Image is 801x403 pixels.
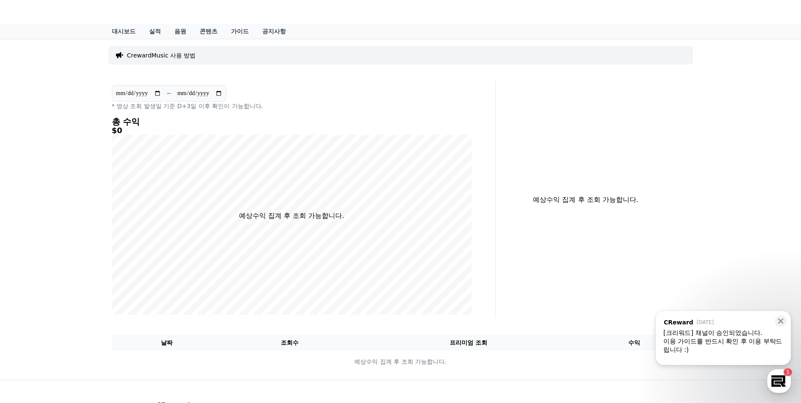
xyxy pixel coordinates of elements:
span: 1 [86,267,89,274]
p: 예상수익 집계 후 조회 가능합니다. [112,357,689,366]
p: ~ [166,88,172,98]
a: CReward [112,5,175,19]
a: 설정 [109,268,162,289]
span: 대화 [77,281,87,288]
p: 예상수익 집계 후 조회 가능합니다. [502,195,669,205]
h5: $0 [112,126,472,135]
a: 공지사항 [255,24,293,39]
a: 실적 [142,24,168,39]
a: 콘텐츠 [193,24,224,39]
a: 1대화 [56,268,109,289]
th: 프리미엄 조회 [358,335,579,351]
a: 가이드 [224,24,255,39]
th: 수익 [579,335,690,351]
span: CReward [125,5,175,19]
p: * 영상 조회 발생일 기준 D+3일 이후 확인이 가능합니다. [112,102,472,110]
a: CrewardMusic 사용 방법 [127,51,196,60]
th: 조회수 [222,335,357,351]
h4: 총 수익 [112,117,472,126]
a: 대시보드 [105,24,142,39]
a: 음원 [168,24,193,39]
span: 홈 [27,280,32,287]
th: 날짜 [112,335,222,351]
a: 홈 [3,268,56,289]
p: 예상수익 집계 후 조회 가능합니다. [239,211,344,221]
span: 설정 [130,280,141,287]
